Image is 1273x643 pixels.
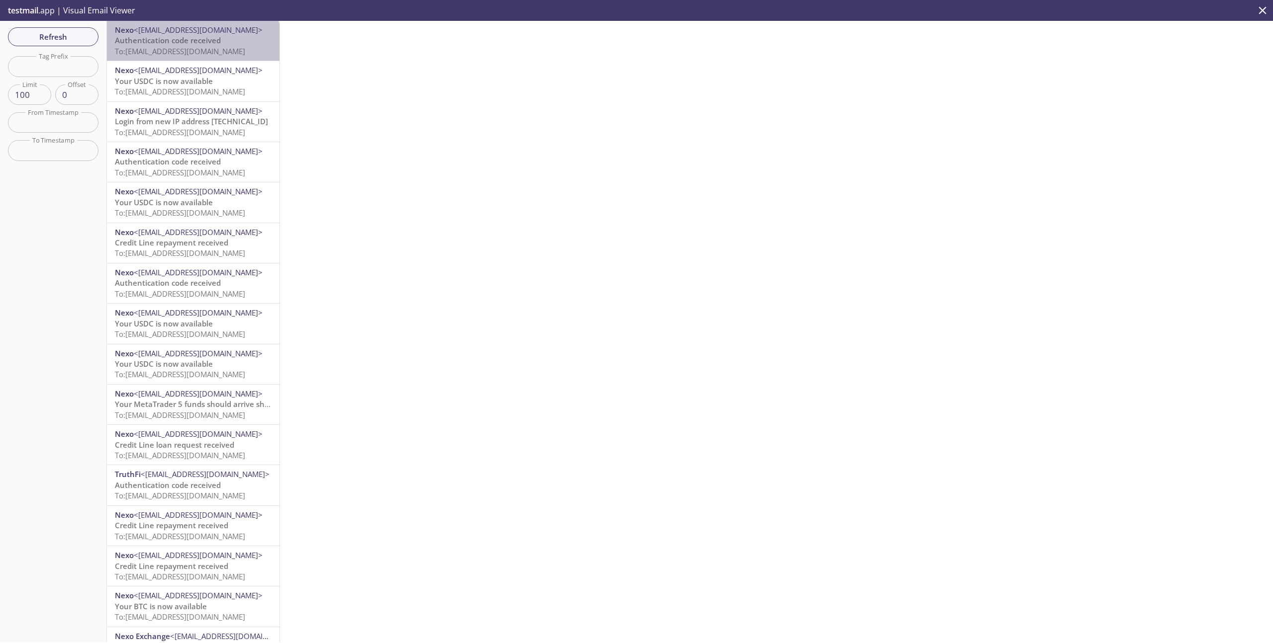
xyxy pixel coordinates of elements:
[8,27,98,46] button: Refresh
[115,389,134,399] span: Nexo
[134,106,263,116] span: <[EMAIL_ADDRESS][DOMAIN_NAME]>
[115,157,221,166] span: Authentication code received
[115,289,245,299] span: To: [EMAIL_ADDRESS][DOMAIN_NAME]
[134,550,263,560] span: <[EMAIL_ADDRESS][DOMAIN_NAME]>
[134,429,263,439] span: <[EMAIL_ADDRESS][DOMAIN_NAME]>
[115,410,245,420] span: To: [EMAIL_ADDRESS][DOMAIN_NAME]
[107,344,279,384] div: Nexo<[EMAIL_ADDRESS][DOMAIN_NAME]>Your USDC is now availableTo:[EMAIL_ADDRESS][DOMAIN_NAME]
[115,612,245,622] span: To: [EMAIL_ADDRESS][DOMAIN_NAME]
[115,319,213,328] span: Your USDC is now available
[107,102,279,142] div: Nexo<[EMAIL_ADDRESS][DOMAIN_NAME]>Login from new IP address [TECHNICAL_ID]To:[EMAIL_ADDRESS][DOMA...
[115,227,134,237] span: Nexo
[115,550,134,560] span: Nexo
[115,359,213,369] span: Your USDC is now available
[134,389,263,399] span: <[EMAIL_ADDRESS][DOMAIN_NAME]>
[115,531,245,541] span: To: [EMAIL_ADDRESS][DOMAIN_NAME]
[115,329,245,339] span: To: [EMAIL_ADDRESS][DOMAIN_NAME]
[115,369,245,379] span: To: [EMAIL_ADDRESS][DOMAIN_NAME]
[134,308,263,318] span: <[EMAIL_ADDRESS][DOMAIN_NAME]>
[107,142,279,182] div: Nexo<[EMAIL_ADDRESS][DOMAIN_NAME]>Authentication code receivedTo:[EMAIL_ADDRESS][DOMAIN_NAME]
[107,586,279,626] div: Nexo<[EMAIL_ADDRESS][DOMAIN_NAME]>Your BTC is now availableTo:[EMAIL_ADDRESS][DOMAIN_NAME]
[115,46,245,56] span: To: [EMAIL_ADDRESS][DOMAIN_NAME]
[115,76,213,86] span: Your USDC is now available
[115,469,141,479] span: TruthFi
[115,278,221,288] span: Authentication code received
[115,590,134,600] span: Nexo
[115,480,221,490] span: Authentication code received
[107,385,279,424] div: Nexo<[EMAIL_ADDRESS][DOMAIN_NAME]>Your MetaTrader 5 funds should arrive shortlyTo:[EMAIL_ADDRESS]...
[16,30,91,43] span: Refresh
[115,308,134,318] span: Nexo
[115,116,268,126] span: Login from new IP address [TECHNICAL_ID]
[134,590,263,600] span: <[EMAIL_ADDRESS][DOMAIN_NAME]>
[115,106,134,116] span: Nexo
[115,520,228,530] span: Credit Line repayment received
[115,440,234,450] span: Credit Line loan request received
[107,21,279,61] div: Nexo<[EMAIL_ADDRESS][DOMAIN_NAME]>Authentication code receivedTo:[EMAIL_ADDRESS][DOMAIN_NAME]
[115,238,228,247] span: Credit Line repayment received
[115,348,134,358] span: Nexo
[107,425,279,465] div: Nexo<[EMAIL_ADDRESS][DOMAIN_NAME]>Credit Line loan request receivedTo:[EMAIL_ADDRESS][DOMAIN_NAME]
[107,263,279,303] div: Nexo<[EMAIL_ADDRESS][DOMAIN_NAME]>Authentication code receivedTo:[EMAIL_ADDRESS][DOMAIN_NAME]
[170,631,299,641] span: <[EMAIL_ADDRESS][DOMAIN_NAME]>
[107,546,279,586] div: Nexo<[EMAIL_ADDRESS][DOMAIN_NAME]>Credit Line repayment receivedTo:[EMAIL_ADDRESS][DOMAIN_NAME]
[115,399,281,409] span: Your MetaTrader 5 funds should arrive shortly
[115,25,134,35] span: Nexo
[134,146,263,156] span: <[EMAIL_ADDRESS][DOMAIN_NAME]>
[115,631,170,641] span: Nexo Exchange
[141,469,270,479] span: <[EMAIL_ADDRESS][DOMAIN_NAME]>
[115,510,134,520] span: Nexo
[115,65,134,75] span: Nexo
[115,267,134,277] span: Nexo
[134,510,263,520] span: <[EMAIL_ADDRESS][DOMAIN_NAME]>
[134,348,263,358] span: <[EMAIL_ADDRESS][DOMAIN_NAME]>
[134,267,263,277] span: <[EMAIL_ADDRESS][DOMAIN_NAME]>
[115,127,245,137] span: To: [EMAIL_ADDRESS][DOMAIN_NAME]
[134,65,263,75] span: <[EMAIL_ADDRESS][DOMAIN_NAME]>
[107,182,279,222] div: Nexo<[EMAIL_ADDRESS][DOMAIN_NAME]>Your USDC is now availableTo:[EMAIL_ADDRESS][DOMAIN_NAME]
[134,186,263,196] span: <[EMAIL_ADDRESS][DOMAIN_NAME]>
[115,146,134,156] span: Nexo
[115,571,245,581] span: To: [EMAIL_ADDRESS][DOMAIN_NAME]
[115,490,245,500] span: To: [EMAIL_ADDRESS][DOMAIN_NAME]
[115,86,245,96] span: To: [EMAIL_ADDRESS][DOMAIN_NAME]
[107,465,279,505] div: TruthFi<[EMAIL_ADDRESS][DOMAIN_NAME]>Authentication code receivedTo:[EMAIL_ADDRESS][DOMAIN_NAME]
[115,429,134,439] span: Nexo
[115,561,228,571] span: Credit Line repayment received
[107,506,279,546] div: Nexo<[EMAIL_ADDRESS][DOMAIN_NAME]>Credit Line repayment receivedTo:[EMAIL_ADDRESS][DOMAIN_NAME]
[115,450,245,460] span: To: [EMAIL_ADDRESS][DOMAIN_NAME]
[115,197,213,207] span: Your USDC is now available
[107,304,279,343] div: Nexo<[EMAIL_ADDRESS][DOMAIN_NAME]>Your USDC is now availableTo:[EMAIL_ADDRESS][DOMAIN_NAME]
[115,35,221,45] span: Authentication code received
[115,248,245,258] span: To: [EMAIL_ADDRESS][DOMAIN_NAME]
[107,223,279,263] div: Nexo<[EMAIL_ADDRESS][DOMAIN_NAME]>Credit Line repayment receivedTo:[EMAIL_ADDRESS][DOMAIN_NAME]
[115,601,207,611] span: Your BTC is now available
[115,167,245,177] span: To: [EMAIL_ADDRESS][DOMAIN_NAME]
[134,25,263,35] span: <[EMAIL_ADDRESS][DOMAIN_NAME]>
[115,186,134,196] span: Nexo
[134,227,263,237] span: <[EMAIL_ADDRESS][DOMAIN_NAME]>
[107,61,279,101] div: Nexo<[EMAIL_ADDRESS][DOMAIN_NAME]>Your USDC is now availableTo:[EMAIL_ADDRESS][DOMAIN_NAME]
[115,208,245,218] span: To: [EMAIL_ADDRESS][DOMAIN_NAME]
[8,5,38,16] span: testmail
